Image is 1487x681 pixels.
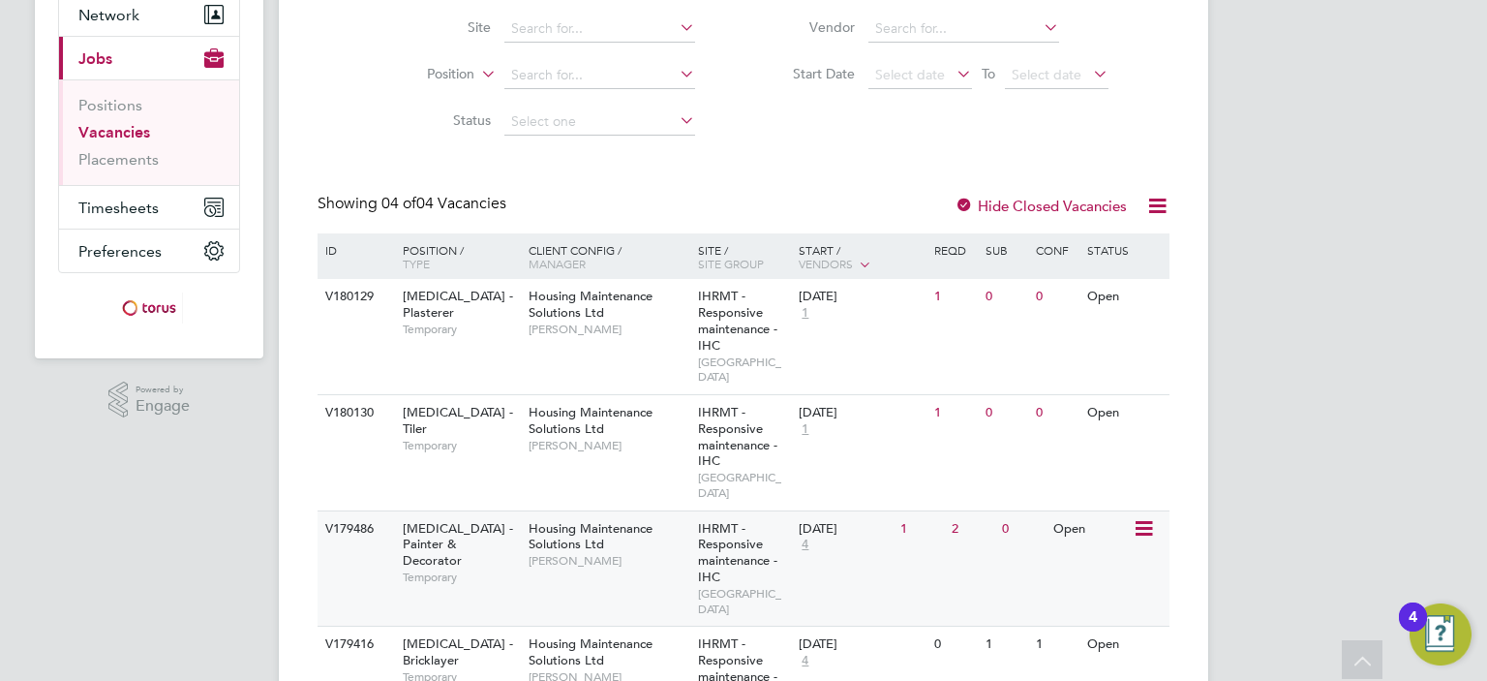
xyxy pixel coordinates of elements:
div: 1 [895,511,946,547]
div: 1 [929,279,980,315]
span: IHRMT - Responsive maintenance - IHC [698,288,777,354]
div: Start / [794,233,929,282]
div: 1 [981,627,1031,663]
span: 04 of [381,194,416,213]
span: [MEDICAL_DATA] - Bricklayer [403,635,513,668]
a: Positions [78,96,142,114]
a: Go to home page [58,293,240,324]
div: Showing [318,194,510,214]
span: Temporary [403,322,519,337]
div: 0 [981,279,1031,315]
img: torus-logo-retina.png [115,293,183,324]
span: IHRMT - Responsive maintenance - IHC [698,520,777,586]
div: ID [320,233,388,266]
div: V179416 [320,627,388,663]
div: V180129 [320,279,388,315]
div: Open [1082,395,1167,431]
span: Select date [1012,66,1081,83]
span: [MEDICAL_DATA] - Plasterer [403,288,513,321]
button: Open Resource Center, 4 new notifications [1410,604,1472,666]
div: 2 [947,511,997,547]
div: 1 [1031,627,1081,663]
div: V180130 [320,395,388,431]
div: Reqd [929,233,980,266]
button: Timesheets [59,186,239,229]
span: 4 [799,653,811,669]
div: 0 [981,395,1031,431]
span: 1 [799,421,811,438]
span: Housing Maintenance Solutions Ltd [529,520,652,553]
button: Jobs [59,37,239,79]
div: [DATE] [799,521,891,538]
span: Select date [875,66,945,83]
span: [MEDICAL_DATA] - Painter & Decorator [403,520,513,570]
input: Search for... [504,15,695,43]
a: Vacancies [78,123,150,141]
span: Timesheets [78,199,159,217]
div: Client Config / [524,233,693,280]
div: 0 [1031,395,1081,431]
label: Status [379,111,491,129]
div: [DATE] [799,636,925,653]
span: Manager [529,256,586,271]
input: Search for... [504,62,695,89]
div: 0 [929,627,980,663]
div: 0 [997,511,1047,547]
div: Status [1082,233,1167,266]
span: 04 Vacancies [381,194,506,213]
div: 0 [1031,279,1081,315]
span: [GEOGRAPHIC_DATA] [698,355,790,385]
span: [GEOGRAPHIC_DATA] [698,586,790,616]
input: Search for... [868,15,1059,43]
label: Start Date [743,65,855,82]
span: [PERSON_NAME] [529,438,688,453]
div: Conf [1031,233,1081,266]
span: Temporary [403,438,519,453]
span: Engage [136,398,190,415]
div: 4 [1409,617,1417,642]
span: [GEOGRAPHIC_DATA] [698,470,790,500]
div: Site / [693,233,795,280]
span: To [976,61,1001,86]
span: Vendors [799,256,853,271]
div: Open [1082,279,1167,315]
span: Site Group [698,256,764,271]
div: Jobs [59,79,239,185]
div: [DATE] [799,289,925,305]
span: Jobs [78,49,112,68]
span: Type [403,256,430,271]
div: Position / [388,233,524,280]
span: Temporary [403,570,519,585]
span: [PERSON_NAME] [529,322,688,337]
span: Powered by [136,382,190,398]
div: [DATE] [799,405,925,421]
span: Housing Maintenance Solutions Ltd [529,288,652,321]
a: Placements [78,150,159,169]
span: Preferences [78,242,162,261]
span: [MEDICAL_DATA] - Tiler [403,404,513,437]
div: Sub [981,233,1031,266]
span: 4 [799,537,811,553]
input: Select one [504,108,695,136]
label: Position [363,65,474,84]
button: Preferences [59,230,239,272]
label: Hide Closed Vacancies [955,197,1127,215]
div: Open [1082,627,1167,663]
span: Housing Maintenance Solutions Ltd [529,404,652,437]
span: IHRMT - Responsive maintenance - IHC [698,404,777,470]
div: V179486 [320,511,388,547]
div: Open [1048,511,1133,547]
div: 1 [929,395,980,431]
span: [PERSON_NAME] [529,553,688,569]
span: Housing Maintenance Solutions Ltd [529,635,652,668]
label: Site [379,18,491,36]
span: 1 [799,305,811,322]
a: Powered byEngage [108,382,191,418]
span: Network [78,6,139,24]
label: Vendor [743,18,855,36]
